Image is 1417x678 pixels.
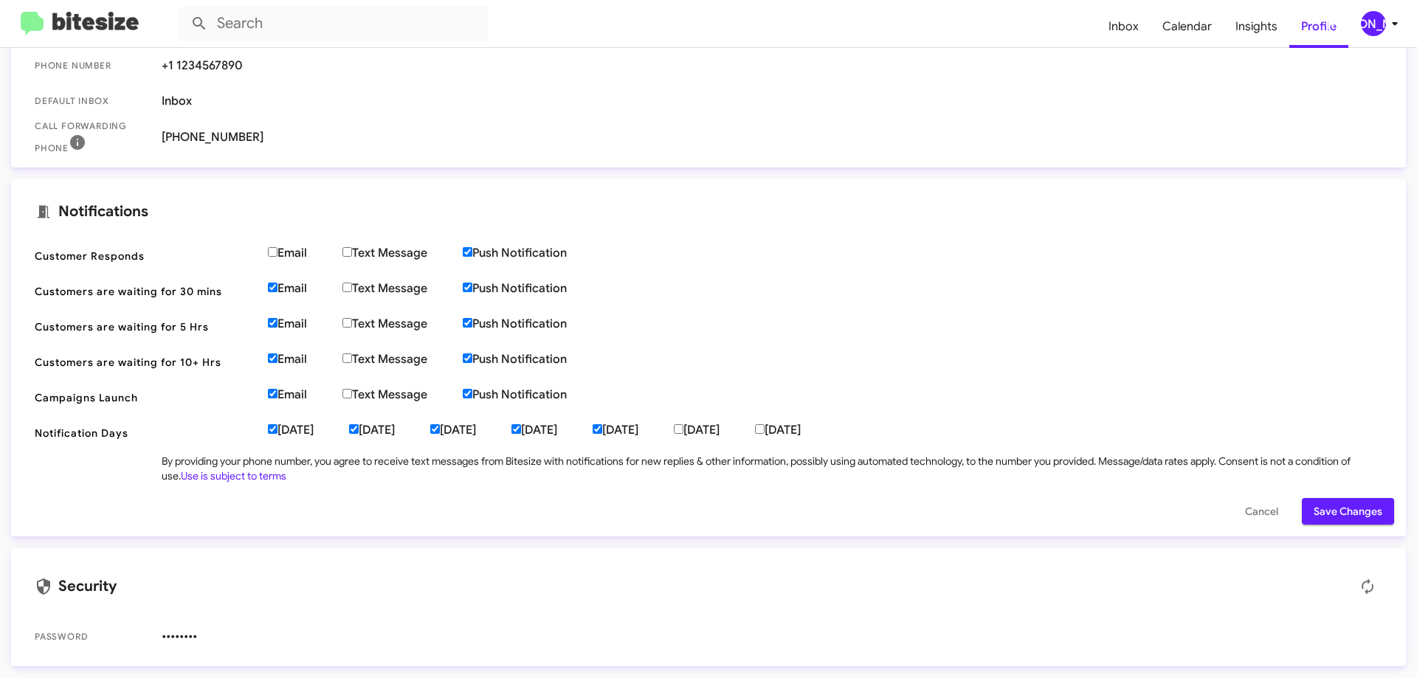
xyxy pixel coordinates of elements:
[674,423,755,437] label: [DATE]
[35,629,150,644] span: Password
[463,247,472,257] input: Push Notification
[463,387,602,402] label: Push Notification
[463,281,602,296] label: Push Notification
[674,424,683,434] input: [DATE]
[35,426,256,440] span: Notification Days
[268,316,342,331] label: Email
[342,316,463,331] label: Text Message
[349,423,430,437] label: [DATE]
[511,424,521,434] input: [DATE]
[430,423,511,437] label: [DATE]
[463,352,602,367] label: Push Notification
[463,283,472,292] input: Push Notification
[268,281,342,296] label: Email
[1233,498,1290,525] button: Cancel
[268,318,277,328] input: Email
[35,119,150,156] span: Call Forwarding Phone
[463,318,472,328] input: Push Notification
[35,319,256,334] span: Customers are waiting for 5 Hrs
[162,94,1382,108] span: Inbox
[1314,498,1382,525] span: Save Changes
[511,423,593,437] label: [DATE]
[342,281,463,296] label: Text Message
[268,353,277,363] input: Email
[463,316,602,331] label: Push Notification
[349,424,359,434] input: [DATE]
[162,58,1382,73] span: +1 1234567890
[1245,498,1278,525] span: Cancel
[342,353,352,363] input: Text Message
[162,454,1382,483] div: By providing your phone number, you agree to receive text messages from Bitesize with notificatio...
[268,283,277,292] input: Email
[268,389,277,398] input: Email
[1289,5,1348,48] a: Profile
[35,203,1382,221] mat-card-title: Notifications
[181,469,286,482] a: Use is subject to terms
[35,572,1382,601] mat-card-title: Security
[162,629,1382,644] span: ••••••••
[35,58,150,73] span: Phone number
[35,249,256,263] span: Customer Responds
[1151,5,1224,48] a: Calendar
[342,247,352,257] input: Text Message
[162,130,1382,145] span: [PHONE_NUMBER]
[342,283,352,292] input: Text Message
[1097,5,1151,48] a: Inbox
[430,424,440,434] input: [DATE]
[463,353,472,363] input: Push Notification
[268,352,342,367] label: Email
[1302,498,1394,525] button: Save Changes
[268,424,277,434] input: [DATE]
[463,389,472,398] input: Push Notification
[268,246,342,260] label: Email
[342,387,463,402] label: Text Message
[342,318,352,328] input: Text Message
[268,423,349,437] label: [DATE]
[463,246,602,260] label: Push Notification
[1348,11,1401,36] button: [PERSON_NAME]
[342,352,463,367] label: Text Message
[593,424,602,434] input: [DATE]
[1224,5,1289,48] a: Insights
[342,246,463,260] label: Text Message
[268,387,342,402] label: Email
[1361,11,1386,36] div: [PERSON_NAME]
[35,355,256,370] span: Customers are waiting for 10+ Hrs
[755,424,765,434] input: [DATE]
[35,284,256,299] span: Customers are waiting for 30 mins
[342,389,352,398] input: Text Message
[268,247,277,257] input: Email
[755,423,836,437] label: [DATE]
[35,390,256,405] span: Campaigns Launch
[35,94,150,108] span: Default Inbox
[593,423,674,437] label: [DATE]
[179,6,489,41] input: Search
